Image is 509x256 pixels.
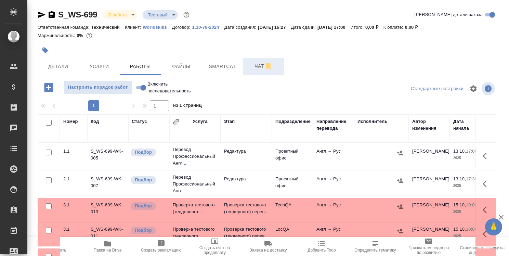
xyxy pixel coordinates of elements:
[409,198,450,222] td: [PERSON_NAME]
[313,172,354,196] td: Англ → Рус
[87,172,128,196] td: S_WS-699-WK-007
[365,25,383,30] p: 0,00 ₽
[409,144,450,168] td: [PERSON_NAME]
[395,176,405,186] button: Назначить
[242,237,295,256] button: Заявка на доставку
[134,237,188,256] button: Создать рекламацию
[87,198,128,222] td: S_WS-699-WK-013
[272,198,313,222] td: TechQA
[453,176,466,181] p: 13.10,
[192,245,237,255] span: Создать счет на предоплату
[42,62,75,71] span: Детали
[272,144,313,168] td: Проектный офис
[38,11,46,19] button: Скопировать ссылку для ЯМессенджера
[42,248,66,253] span: Пересчитать
[224,25,258,30] p: Дата создания:
[409,222,450,246] td: [PERSON_NAME]
[247,62,280,71] span: Чат
[295,237,348,256] button: Добавить Todo
[192,24,224,30] a: 1.10-78-2024
[81,237,134,256] button: Папка на Drive
[453,208,481,215] p: 2025
[354,248,396,253] span: Определить тематику
[135,227,152,234] p: Подбор
[125,25,143,30] p: Клиент:
[479,226,495,242] button: Здесь прячутся важные кнопки
[182,10,191,19] button: Доп статусы указывают на важность/срочность заказа
[250,248,287,253] span: Заявка на доставку
[141,248,182,253] span: Создать рекламацию
[406,245,451,255] span: Призвать менеджера по развитию
[313,144,354,168] td: Англ → Рус
[453,155,481,162] p: 2025
[482,82,496,95] span: Посмотреть информацию
[106,12,129,18] button: В работе
[172,25,192,30] p: Договор:
[63,226,84,233] div: 3.1
[308,248,336,253] span: Добавить Todo
[453,118,481,132] div: Дата начала
[412,118,446,132] div: Автор изменения
[130,148,166,157] div: Можно подбирать исполнителей
[94,248,122,253] span: Папка на Drive
[130,202,166,211] div: Можно подбирать исполнителей
[453,233,481,240] p: 2025
[27,237,81,256] button: Пересчитать
[193,118,207,125] div: Услуга
[224,148,269,155] p: Редактура
[466,202,477,207] p: 10:00
[169,143,221,170] td: Перевод Профессиональный Англ ...
[87,222,128,246] td: S_WS-699-WK-011
[206,62,239,71] span: Smartcat
[169,222,221,246] td: Проверка тестового (тендерного...
[124,62,157,71] span: Работы
[63,176,84,182] div: 2.1
[349,237,402,256] button: Определить тематику
[38,33,77,38] p: Маржинальность:
[87,144,128,168] td: S_WS-699-WK-005
[146,12,170,18] button: Тестовый
[83,62,116,71] span: Услуги
[143,25,172,30] p: Worldskills
[453,182,481,189] p: 2025
[395,226,405,236] button: Назначить
[395,148,405,158] button: Назначить
[135,149,152,156] p: Подбор
[460,245,505,255] span: Скопировать ссылку на оценку заказа
[143,24,172,30] a: Worldskills
[479,176,495,192] button: Здесь прячутся важные кнопки
[224,202,269,215] p: Проверка тестового (тендерного) перев...
[479,202,495,218] button: Здесь прячутся важные кнопки
[58,10,97,19] a: S_WS-699
[173,118,180,125] button: Сгруппировать
[383,25,405,30] p: К оплате:
[453,227,466,232] p: 15.10,
[188,237,241,256] button: Создать счет на предоплату
[38,25,91,30] p: Ответственная команда:
[453,202,466,207] p: 15.10,
[91,118,99,125] div: Код
[402,237,455,256] button: Призвать менеджера по развитию
[485,218,502,235] button: 🙏
[466,149,477,154] p: 17:00
[63,148,84,155] div: 1.1
[409,84,465,94] div: split button
[173,101,202,111] span: из 1 страниц
[224,176,269,182] p: Редактура
[357,118,388,125] div: Исполнитель
[132,118,147,125] div: Статус
[291,25,317,30] p: Дата сдачи:
[130,176,166,185] div: Можно подбирать исполнителей
[135,177,152,183] p: Подбор
[258,25,291,30] p: [DATE] 16:27
[405,25,423,30] p: 0,00 ₽
[38,43,53,58] button: Добавить тэг
[165,62,198,71] span: Файлы
[130,226,166,235] div: Можно подбирать исполнителей
[224,226,269,240] p: Проверка тестового (тендерного) перев...
[456,237,509,256] button: Скопировать ссылку на оценку заказа
[63,118,78,125] div: Номер
[313,198,354,222] td: Англ → Рус
[64,80,132,94] button: Настроить порядок работ
[317,25,351,30] p: [DATE] 17:00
